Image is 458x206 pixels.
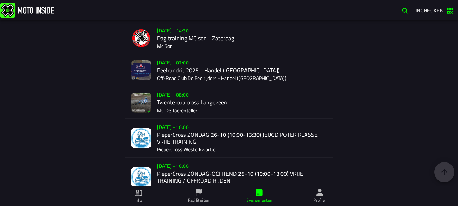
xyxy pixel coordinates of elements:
img: event-image [131,60,151,80]
img: event-image [131,93,151,113]
a: event-image[DATE] - 10:00PieperCross ZONDAG-OCHTEND 26-10 (10:00-13:00) VRIJE TRAINING / OFFROAD ... [125,158,333,197]
ion-label: Faciliteiten [188,197,209,203]
img: event-image [131,128,151,148]
a: event-image[DATE] - 10:00PieperCross ZONDAG 26-10 (10:00-13:30) JEUGD POTER KLASSE VRIJE TRAINING... [125,119,333,158]
a: Inchecken [412,4,457,16]
img: event-image [131,28,151,48]
img: event-image [131,167,151,187]
a: event-image[DATE] - 07:00Peelrandrit 2025 - Handel ([GEOGRAPHIC_DATA])Off-Road Club De Peelrijder... [125,54,333,86]
a: event-image[DATE] - 08:00Twente cup cross LangeveenMC De Toerenteller [125,86,333,118]
ion-label: Info [135,197,142,203]
ion-label: Evenementen [246,197,273,203]
ion-label: Profiel [313,197,326,203]
span: Inchecken [416,6,444,14]
a: event-image[DATE] - 14:30Dag training MC son - ZaterdagMc Son [125,22,333,54]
